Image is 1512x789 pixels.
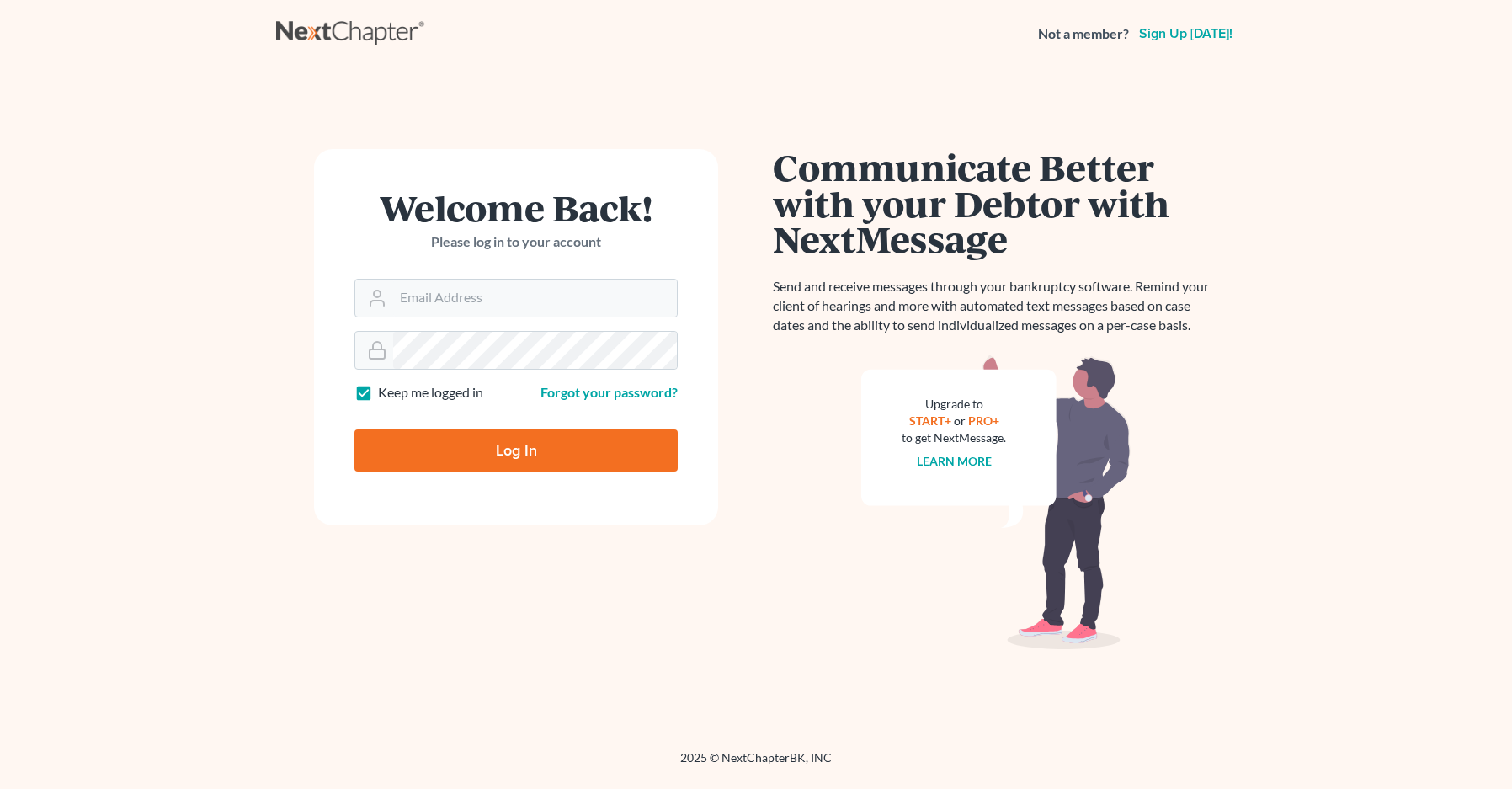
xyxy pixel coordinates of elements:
span: or [954,413,966,428]
h1: Welcome Back! [354,189,678,226]
a: Learn more [917,454,992,468]
a: Sign up [DATE]! [1136,27,1236,40]
a: PRO+ [968,413,999,428]
a: Forgot your password? [540,384,678,400]
div: 2025 © NextChapterBK, INC [276,749,1236,780]
label: Keep me logged in [378,383,483,402]
a: START+ [909,413,951,428]
div: to get NextMessage. [902,429,1006,446]
p: Please log in to your account [354,232,678,252]
strong: Not a member? [1038,24,1129,44]
input: Email Address [393,280,677,317]
p: Send and receive messages through your bankruptcy software. Remind your client of hearings and mo... [773,277,1219,335]
div: Upgrade to [902,396,1006,413]
img: nextmessage_bg-59042aed3d76b12b5cd301f8e5b87938c9018125f34e5fa2b7a6b67550977c72.svg [861,355,1131,650]
h1: Communicate Better with your Debtor with NextMessage [773,149,1219,257]
input: Log In [354,429,678,472]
